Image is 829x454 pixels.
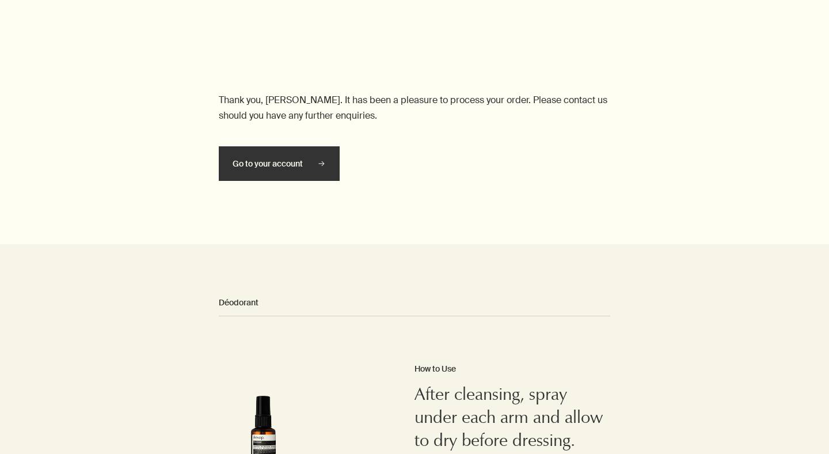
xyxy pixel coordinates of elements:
div: How to Use [414,362,610,376]
h3: Déodorant [219,296,610,316]
button: Go to your account [219,146,340,181]
span: Thank you, [PERSON_NAME]. It has been a pleasure to process your order. Please contact us should ... [219,94,607,122]
span: Go to your account [233,160,303,168]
